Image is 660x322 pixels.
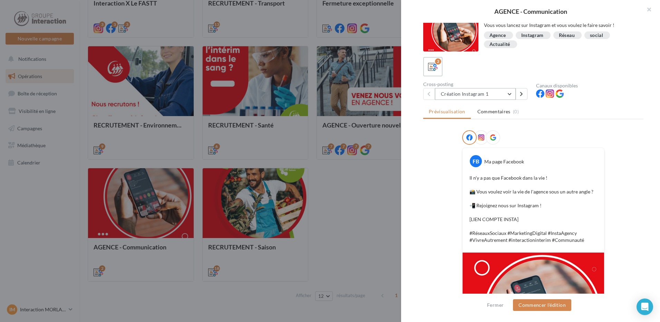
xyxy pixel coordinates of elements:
div: Cross-posting [423,82,531,87]
p: Il n'y a pas que Facebook dans la vie ! 📸 Vous voulez voir la vie de l'agence sous un autre angle... [469,174,597,244]
div: social [590,33,603,38]
div: Vous vous lancez sur Instagram et vous voulez le faire savoir ! [484,22,638,29]
div: Open Intercom Messenger [637,299,653,315]
div: Actualité [489,42,510,47]
button: Création Instagram 1 [435,88,516,100]
div: Canaux disponibles [536,83,643,88]
button: Commencer l'édition [513,299,571,311]
button: Fermer [484,301,506,309]
div: Agence [489,33,506,38]
span: (0) [513,109,519,114]
div: FB [470,155,482,167]
div: Réseau [559,33,575,38]
div: Instagram [521,33,544,38]
span: Commentaires [477,108,511,115]
div: Ma page Facebook [484,158,524,165]
div: 2 [435,58,441,65]
div: AGENCE - Communication [412,8,649,15]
